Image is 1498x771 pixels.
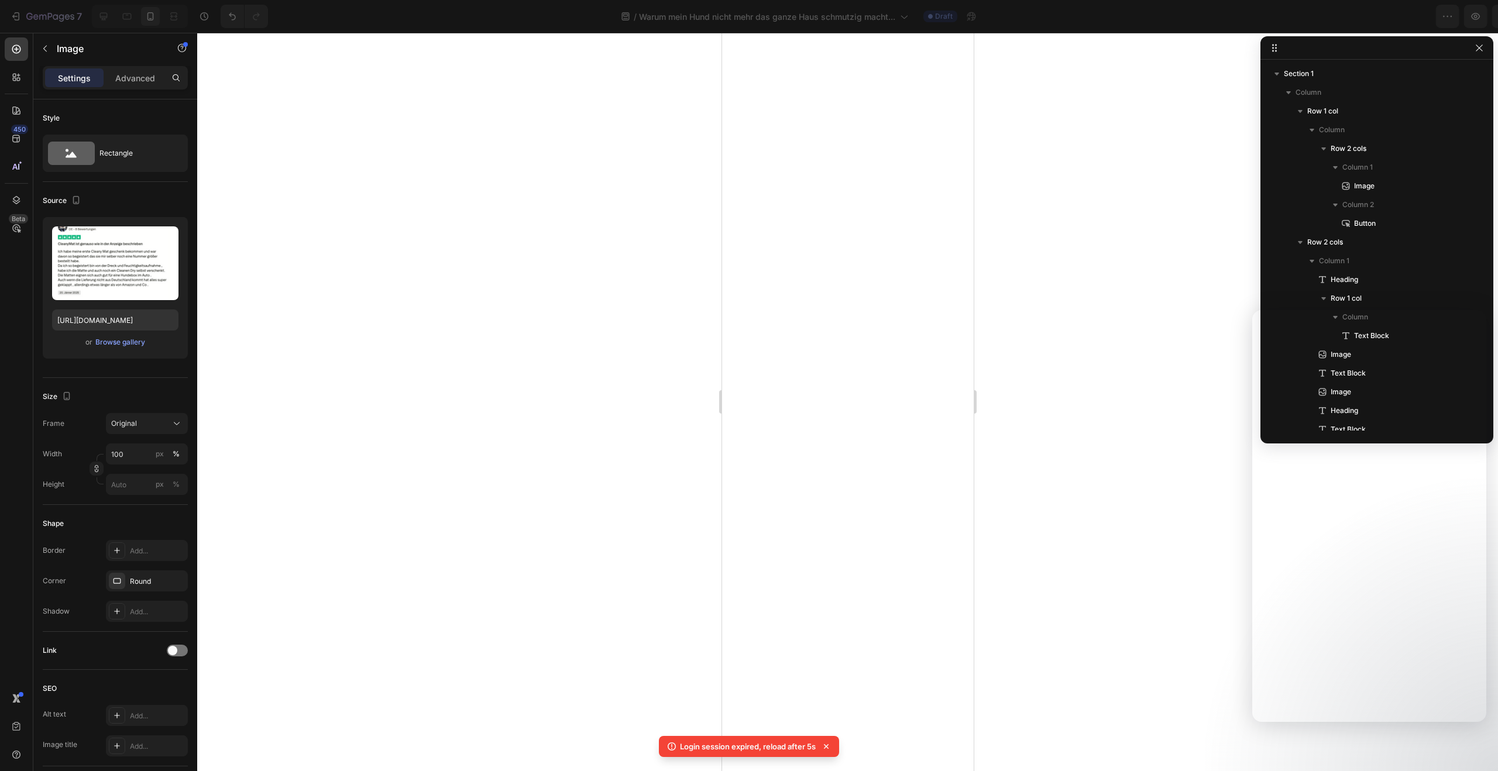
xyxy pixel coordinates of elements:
div: Source [43,193,83,209]
div: Add... [130,711,185,721]
div: Add... [130,741,185,752]
div: Alt text [43,709,66,720]
button: px [169,447,183,461]
span: Original [111,418,137,429]
div: Image title [43,739,77,750]
span: Column 2 [1342,199,1374,211]
div: Round [130,576,185,587]
div: Shadow [43,606,70,617]
div: Size [43,389,74,405]
div: Corner [43,576,66,586]
button: 7 [5,5,87,28]
button: Save [1377,5,1415,28]
input: https://example.com/image.jpg [52,309,178,331]
div: Link [43,645,57,656]
span: Save [1387,12,1406,22]
div: Shape [43,518,64,529]
button: % [153,447,167,461]
div: % [173,449,180,459]
label: Frame [43,418,64,429]
input: px% [106,474,188,495]
label: Height [43,479,64,490]
span: Row 1 col [1331,292,1362,304]
p: Login session expired, reload after 5s [680,741,816,752]
label: Width [43,449,62,459]
div: Add... [130,607,185,617]
p: 7 [77,9,82,23]
div: Style [43,113,60,123]
img: preview-image [52,226,178,300]
button: Browse gallery [95,336,146,348]
span: Heading [1331,274,1358,285]
span: Row 2 cols [1331,143,1366,154]
span: Column [1319,124,1345,136]
div: Publish [1430,11,1459,23]
p: Settings [58,72,91,84]
span: Button [1354,218,1376,229]
span: Draft [935,11,953,22]
div: Undo/Redo [221,5,268,28]
div: Browse gallery [95,337,145,347]
span: Row 1 col [1307,105,1338,117]
iframe: Intercom live chat [1252,310,1486,722]
div: % [173,479,180,490]
div: Rectangle [99,140,171,167]
div: Beta [9,214,28,223]
span: Section 1 [1284,68,1314,80]
div: SEO [43,683,57,694]
button: % [153,477,167,491]
span: Warum mein Hund nicht mehr das ganze Haus schmutzig macht... [639,11,895,23]
button: Original [106,413,188,434]
div: px [156,449,164,459]
span: Column 1 [1342,161,1373,173]
span: Column [1296,87,1321,98]
iframe: Design area [722,33,974,771]
p: Advanced [115,72,155,84]
div: Add... [130,546,185,556]
button: Publish [1420,5,1469,28]
input: px% [106,443,188,464]
iframe: Intercom live chat [1458,714,1486,742]
span: Column 1 [1319,255,1349,267]
div: Border [43,545,66,556]
p: Image [57,42,156,56]
span: Row 2 cols [1307,236,1343,248]
span: or [85,335,92,349]
button: px [169,477,183,491]
div: 450 [11,125,28,134]
div: px [156,479,164,490]
span: / [634,11,637,23]
span: Image [1354,180,1375,192]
